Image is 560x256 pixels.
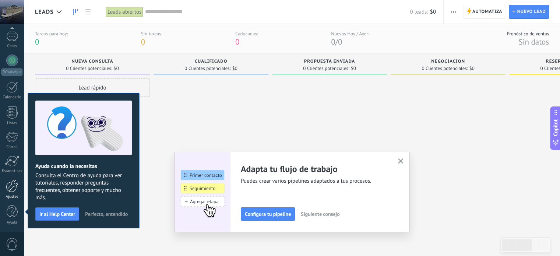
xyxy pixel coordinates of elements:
div: Negociación [394,59,502,65]
span: Propuesta enviada [304,59,355,64]
span: 0 [35,37,39,47]
div: Listas [1,121,23,126]
div: Sin tareas: [141,31,162,37]
span: Puedes crear varios pipelines adaptados a tus procesos. [241,178,389,185]
button: Más [448,5,459,19]
span: $0 [232,66,237,71]
button: Siguiente consejo [297,208,343,220]
span: 0 [338,37,342,47]
div: Estadísticas [1,169,23,173]
span: Nuevo lead [517,5,546,18]
div: Correo [1,145,23,150]
span: 0 Clientes potenciales: [66,66,112,71]
a: Nuevo lead [509,5,549,19]
span: / [335,37,338,47]
span: Configura tu pipeline [245,211,291,217]
div: Nueva consulta [39,59,146,65]
span: 0 [331,37,335,47]
span: 0 Clientes potenciales: [184,66,230,71]
h2: Adapta tu flujo de trabajo [241,163,389,175]
button: Ir al Help Center [35,207,79,221]
span: $0 [469,66,475,71]
a: Automatiza [464,5,506,19]
div: WhatsApp [1,69,22,76]
span: Ir al Help Center [39,211,75,217]
button: Perfecto, entendido [82,208,131,220]
span: $0 [430,8,436,15]
div: Nuevos Hoy / Ayer: [331,31,369,37]
div: Lead rápido [35,78,150,97]
span: Consulta el Centro de ayuda para ver tutoriales, responder preguntas frecuentes, obtener soporte ... [35,172,132,201]
a: Lista [82,5,94,19]
span: Automatiza [472,5,502,18]
span: $0 [351,66,356,71]
div: Ayuda [1,220,23,225]
div: Tareas para hoy: [35,31,68,37]
span: $0 [114,66,119,71]
div: Ajustes [1,194,23,199]
span: Copilot [552,119,559,136]
span: Sin datos [518,37,549,47]
div: Caducadas: [235,31,258,37]
h2: Ayuda cuando la necesitas [35,163,132,170]
span: Leads [35,8,54,15]
span: 0 [235,37,239,47]
div: Cualificado [157,59,265,65]
span: Siguiente consejo [301,211,339,217]
div: Chats [1,44,23,49]
span: 0 leads: [410,8,428,15]
span: 0 Clientes potenciales: [422,66,468,71]
button: Configura tu pipeline [241,207,295,221]
span: Perfecto, entendido [85,211,128,217]
div: Pronóstico de ventas [507,31,549,37]
a: Leads [69,5,82,19]
span: Cualificado [195,59,228,64]
div: Propuesta enviada [276,59,383,65]
span: 0 Clientes potenciales: [303,66,349,71]
div: Calendario [1,95,23,100]
span: Nueva consulta [71,59,113,64]
span: Negociación [431,59,465,64]
span: 0 [141,37,145,47]
div: Leads abiertos [106,7,143,17]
